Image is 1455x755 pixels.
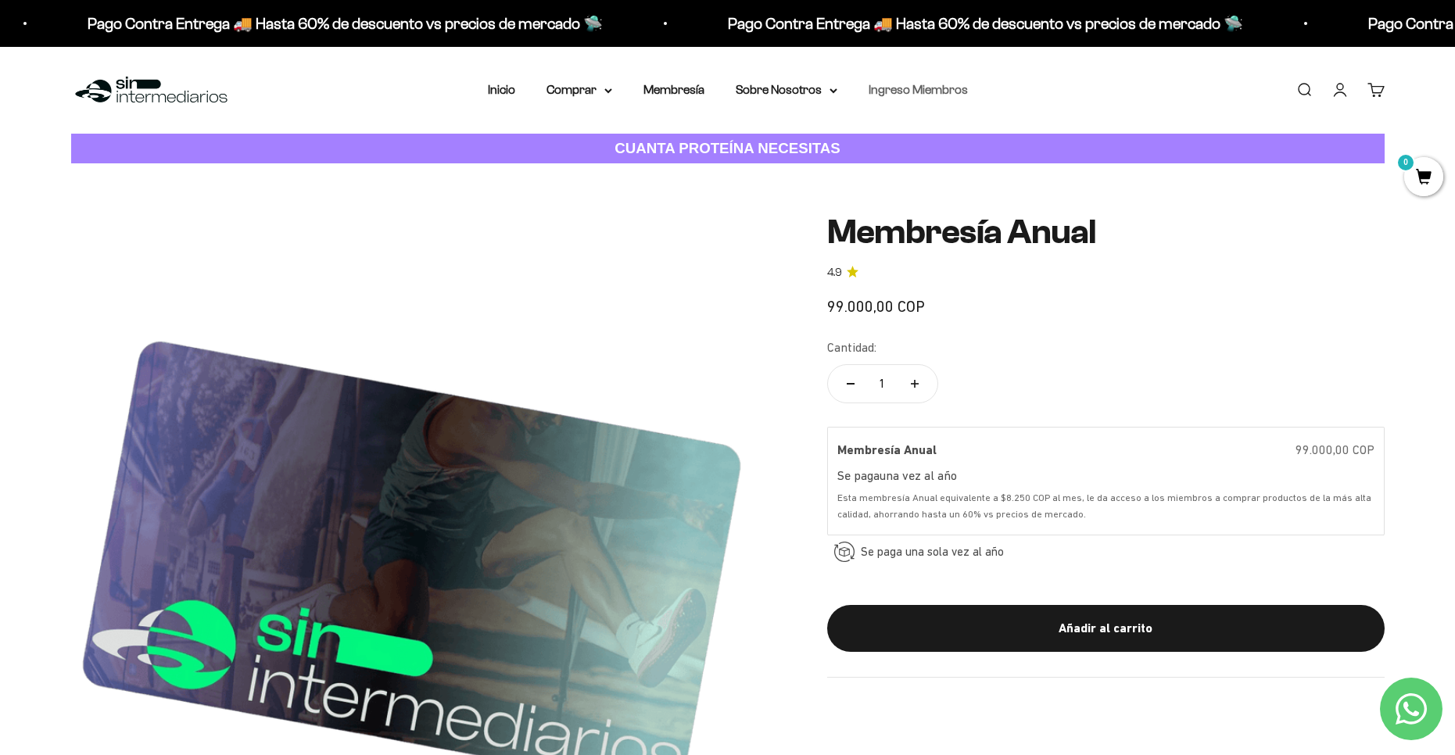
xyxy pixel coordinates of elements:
[19,106,324,133] div: Reseñas de otros clientes
[861,542,1004,561] span: Se paga una sola vez al año
[736,80,837,100] summary: Sobre Nosotros
[19,168,324,195] div: Un video del producto
[547,80,612,100] summary: Comprar
[892,365,937,403] button: Aumentar cantidad
[19,199,324,227] div: Un mejor precio
[488,83,515,96] a: Inicio
[256,234,322,261] span: Enviar
[869,83,968,96] a: Ingreso Miembros
[19,25,324,61] p: ¿Qué te haría sentir más seguro de comprar este producto?
[828,365,873,403] button: Reducir cantidad
[643,83,704,96] a: Membresía
[827,264,1385,281] a: 4.94.9 de 5.0 estrellas
[837,469,880,483] label: Se paga
[827,605,1385,652] button: Añadir al carrito
[827,338,876,358] label: Cantidad:
[827,298,925,315] span: 99.000,00 COP
[678,11,1193,36] p: Pago Contra Entrega 🚚 Hasta 60% de descuento vs precios de mercado 🛸
[827,264,842,281] span: 4.9
[827,213,1385,251] h1: Membresía Anual
[615,140,840,156] strong: CUANTA PROTEÍNA NECESITAS
[19,74,324,102] div: Más información sobre los ingredientes
[858,618,1353,639] div: Añadir al carrito
[19,137,324,164] div: Una promoción especial
[837,440,937,460] label: Membresía Anual
[837,490,1374,522] div: Esta membresía Anual equivalente a $8.250 COP al mes, le da acceso a los miembros a comprar produ...
[880,469,957,483] label: una vez al año
[71,134,1385,164] a: CUANTA PROTEÍNA NECESITAS
[1404,170,1443,187] a: 0
[1296,442,1374,456] span: 99.000,00 COP
[38,11,553,36] p: Pago Contra Entrega 🚚 Hasta 60% de descuento vs precios de mercado 🛸
[1396,153,1415,172] mark: 0
[255,234,324,261] button: Enviar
